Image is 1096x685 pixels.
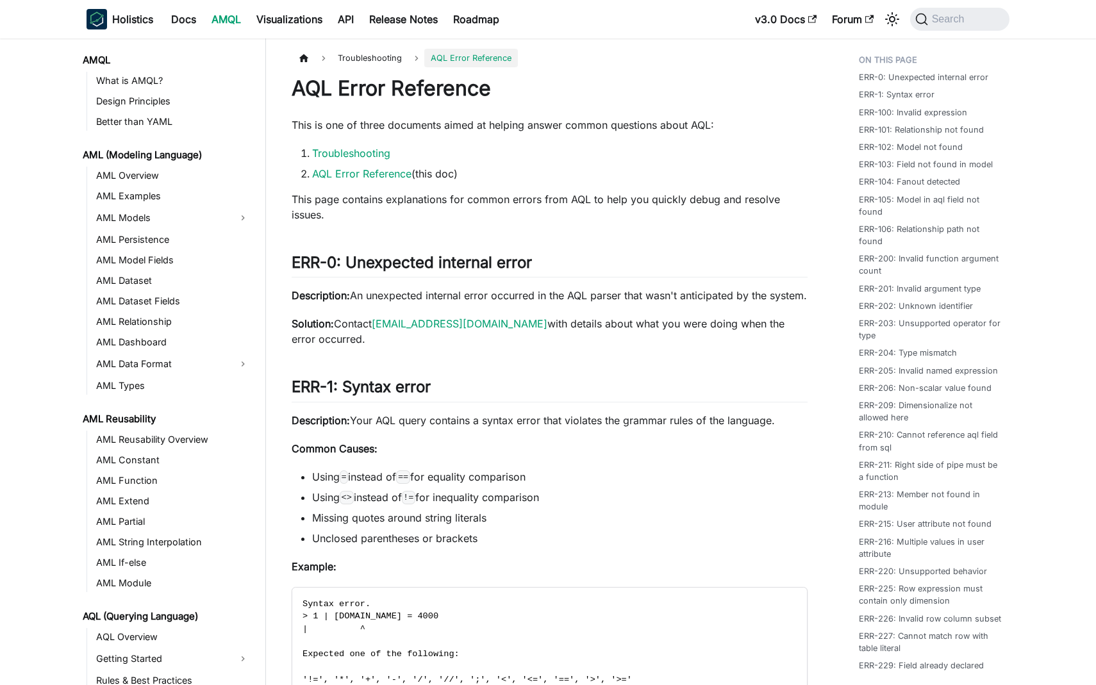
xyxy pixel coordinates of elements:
[92,574,254,592] a: AML Module
[312,510,808,525] li: Missing quotes around string literals
[859,283,981,295] a: ERR-201: Invalid argument type
[331,49,408,67] span: Troubleshooting
[312,469,808,484] li: Using instead of for equality comparison
[292,288,808,303] p: An unexpected internal error occurred in the AQL parser that wasn't anticipated by the system.
[859,630,1002,654] a: ERR-227: Cannot match row with table literal
[204,9,249,29] a: AMQL
[396,470,410,483] code: ==
[292,76,808,101] h1: AQL Error Reference
[312,167,411,180] a: AQL Error Reference
[92,533,254,551] a: AML String Interpolation
[231,648,254,669] button: Expand sidebar category 'Getting Started'
[92,251,254,269] a: AML Model Fields
[92,333,254,351] a: AML Dashboard
[231,208,254,228] button: Expand sidebar category 'AML Models'
[910,8,1009,31] button: Search (Command+K)
[859,518,992,530] a: ERR-215: User attribute not found
[292,442,378,455] strong: Common Causes:
[882,9,902,29] button: Switch between dark and light mode (currently system mode)
[92,72,254,90] a: What is AMQL?
[92,354,231,374] a: AML Data Format
[292,317,334,330] strong: Solution:
[859,194,1002,218] a: ERR-105: Model in aql field not found
[859,565,987,577] a: ERR-220: Unsupported behavior
[859,365,998,377] a: ERR-205: Invalid named expression
[79,146,254,164] a: AML (Modeling Language)
[163,9,204,29] a: Docs
[92,554,254,572] a: AML If-else
[402,491,416,504] code: !=
[330,9,361,29] a: API
[87,9,153,29] a: HolisticsHolisticsHolistics
[303,675,632,684] span: '!=', '*', '+', '-', '/', '//', ';', '<', '<=', '==', '>', '>='
[372,317,547,330] a: [EMAIL_ADDRESS][DOMAIN_NAME]
[92,187,254,205] a: AML Examples
[92,377,254,395] a: AML Types
[92,208,231,228] a: AML Models
[303,649,460,659] span: Expected one of the following:
[859,613,1001,625] a: ERR-226: Invalid row column subset
[231,354,254,374] button: Expand sidebar category 'AML Data Format'
[79,607,254,625] a: AQL (Querying Language)
[92,628,254,646] a: AQL Overview
[340,470,348,483] code: =
[292,117,808,133] p: This is one of three documents aimed at helping answer common questions about AQL:
[859,141,963,153] a: ERR-102: Model not found
[92,231,254,249] a: AML Persistence
[312,166,808,181] li: (this doc)
[92,167,254,185] a: AML Overview
[859,71,988,83] a: ERR-0: Unexpected internal error
[249,9,330,29] a: Visualizations
[312,531,808,546] li: Unclosed parentheses or brackets
[92,472,254,490] a: AML Function
[292,560,336,573] strong: Example:
[340,491,354,504] code: <>
[292,413,808,428] p: Your AQL query contains a syntax error that violates the grammar rules of the language.
[859,659,984,672] a: ERR-229: Field already declared
[859,300,973,312] a: ERR-202: Unknown identifier
[92,648,231,669] a: Getting Started
[859,252,1002,277] a: ERR-200: Invalid function argument count
[292,414,350,427] strong: Description:
[79,51,254,69] a: AMQL
[292,49,316,67] a: Home page
[859,382,992,394] a: ERR-206: Non-scalar value found
[92,292,254,310] a: AML Dataset Fields
[303,624,365,634] span: | ^
[859,106,967,119] a: ERR-100: Invalid expression
[859,317,1002,342] a: ERR-203: Unsupported operator for type
[859,88,934,101] a: ERR-1: Syntax error
[859,536,1002,560] a: ERR-216: Multiple values in user attribute
[74,38,266,685] nav: Docs sidebar
[859,429,1002,453] a: ERR-210: Cannot reference aql field from sql
[292,49,808,67] nav: Breadcrumbs
[92,513,254,531] a: AML Partial
[859,582,1002,607] a: ERR-225: Row expression must contain only dimension
[92,272,254,290] a: AML Dataset
[859,223,1002,247] a: ERR-106: Relationship path not found
[303,611,438,621] span: > 1 | [DOMAIN_NAME] = 4000
[928,13,972,25] span: Search
[79,410,254,428] a: AML Reusability
[361,9,445,29] a: Release Notes
[859,124,984,136] a: ERR-101: Relationship not found
[859,459,1002,483] a: ERR-211: Right side of pipe must be a function
[292,253,808,277] h2: ERR-0: Unexpected internal error
[112,12,153,27] b: Holistics
[824,9,881,29] a: Forum
[92,451,254,469] a: AML Constant
[445,9,507,29] a: Roadmap
[312,490,808,505] li: Using instead of for inequality comparison
[92,92,254,110] a: Design Principles
[292,192,808,222] p: This page contains explanations for common errors from AQL to help you quickly debug and resolve ...
[312,147,390,160] a: Troubleshooting
[292,289,350,302] strong: Description:
[859,399,1002,424] a: ERR-209: Dimensionalize not allowed here
[303,599,370,609] span: Syntax error.
[92,492,254,510] a: AML Extend
[92,113,254,131] a: Better than YAML
[747,9,824,29] a: v3.0 Docs
[92,431,254,449] a: AML Reusability Overview
[424,49,518,67] span: AQL Error Reference
[292,316,808,347] p: Contact with details about what you were doing when the error occurred.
